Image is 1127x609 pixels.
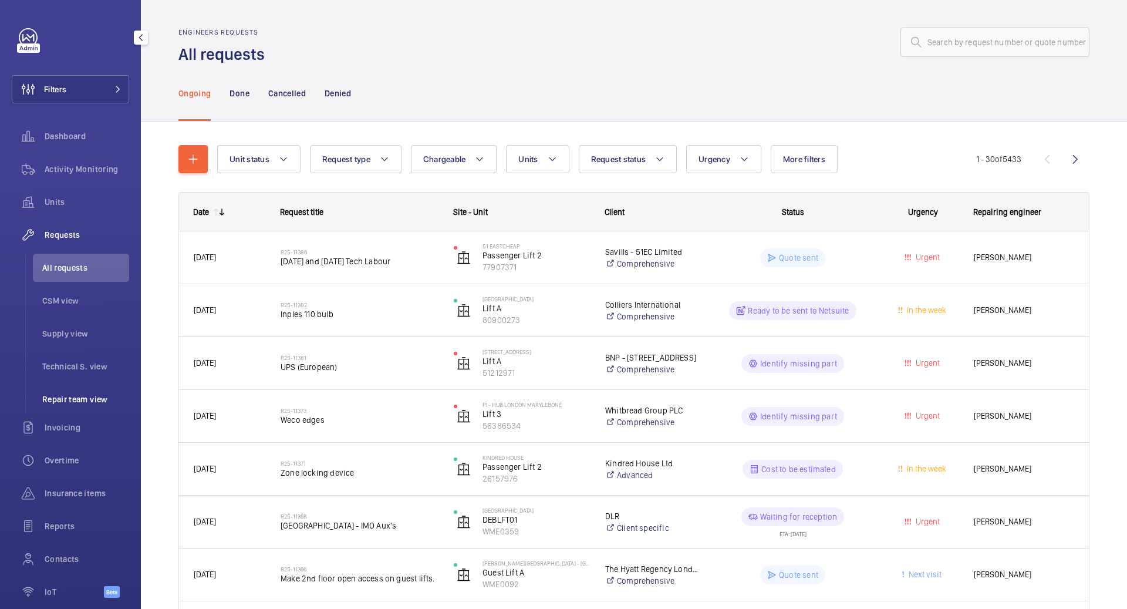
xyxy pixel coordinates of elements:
[760,358,837,369] p: Identify missing part
[779,252,818,264] p: Quote sent
[325,88,351,99] p: Denied
[482,367,590,379] p: 51212971
[973,207,1041,217] span: Repairing engineer
[457,409,471,423] img: elevator.svg
[104,586,120,598] span: Beta
[760,511,838,523] p: Waiting for reception
[605,469,699,481] a: Advanced
[605,299,699,311] p: Colliers International
[974,515,1075,529] span: [PERSON_NAME]
[482,454,590,461] p: Kindred House
[457,568,471,582] img: elevator.svg
[482,314,590,326] p: 80900273
[605,575,699,587] a: Comprehensive
[748,305,849,317] p: Ready to be sent to Netsuite
[45,229,129,241] span: Requests
[45,487,129,499] span: Insurance items
[974,304,1075,317] span: [PERSON_NAME]
[605,405,699,416] p: Whitbread Group PLC
[457,251,471,265] img: elevator.svg
[453,207,488,217] span: Site - Unit
[482,250,590,261] p: Passenger Lift 2
[579,145,677,173] button: Request status
[482,420,590,432] p: 56386534
[322,154,370,164] span: Request type
[482,514,590,526] p: DEBLFT01
[42,393,129,405] span: Repair team view
[45,163,129,175] span: Activity Monitoring
[281,566,438,573] h2: R25-11366
[482,507,590,514] p: [GEOGRAPHIC_DATA]
[281,255,438,267] span: [DATE] and [DATE] Tech Labour
[281,361,438,373] span: UPS (European)
[605,522,699,534] a: Client specific
[913,358,940,368] span: Urgent
[281,513,438,520] h2: R25-11368
[783,154,825,164] span: More filters
[194,464,216,473] span: [DATE]
[230,88,249,99] p: Done
[686,145,761,173] button: Urgency
[194,570,216,579] span: [DATE]
[310,145,401,173] button: Request type
[974,356,1075,370] span: [PERSON_NAME]
[913,411,940,420] span: Urgent
[281,520,438,531] span: [GEOGRAPHIC_DATA] - IMO Aux's
[281,467,438,479] span: Zone locking device
[281,248,438,255] h2: R25-11386
[194,253,216,262] span: [DATE]
[518,154,538,164] span: Units
[905,305,946,315] span: In the week
[976,155,1021,163] span: 1 - 30 5433
[974,409,1075,423] span: [PERSON_NAME]
[482,526,590,537] p: WME0359
[45,586,104,598] span: IoT
[268,88,306,99] p: Cancelled
[281,308,438,320] span: Inples 110 bulb
[771,145,838,173] button: More filters
[42,295,129,307] span: CSM view
[194,517,216,526] span: [DATE]
[913,253,940,262] span: Urgent
[482,243,590,250] p: 51 Eastcheap
[482,355,590,367] p: Lift A
[760,411,837,422] p: Identify missing part
[45,130,129,142] span: Dashboard
[423,154,466,164] span: Chargeable
[974,251,1075,264] span: [PERSON_NAME]
[605,510,699,522] p: DLR
[482,401,590,408] p: PI - Hub London Marylebone
[506,145,569,173] button: Units
[605,457,699,469] p: Kindred House Ltd
[905,464,946,473] span: In the week
[194,411,216,420] span: [DATE]
[42,361,129,372] span: Technical S. view
[605,246,699,258] p: Savills - 51EC Limited
[194,305,216,315] span: [DATE]
[779,569,818,581] p: Quote sent
[482,348,590,355] p: [STREET_ADDRESS]
[482,560,590,567] p: [PERSON_NAME][GEOGRAPHIC_DATA] - [GEOGRAPHIC_DATA]
[974,462,1075,476] span: [PERSON_NAME]
[913,517,940,526] span: Urgent
[178,88,211,99] p: Ongoing
[780,526,807,537] div: ETA: [DATE]
[281,407,438,414] h2: R25-11373
[45,553,129,565] span: Contacts
[482,295,590,302] p: [GEOGRAPHIC_DATA]
[482,461,590,473] p: Passenger Lift 2
[457,515,471,529] img: elevator.svg
[591,154,646,164] span: Request status
[605,352,699,364] p: BNP - [STREET_ADDRESS]
[995,154,1003,164] span: of
[482,473,590,484] p: 26157976
[457,462,471,476] img: elevator.svg
[605,258,699,270] a: Comprehensive
[280,207,323,217] span: Request title
[281,414,438,426] span: Weco edges
[45,455,129,466] span: Overtime
[605,311,699,322] a: Comprehensive
[605,416,699,428] a: Comprehensive
[281,301,438,308] h2: R25-11382
[12,75,129,103] button: Filters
